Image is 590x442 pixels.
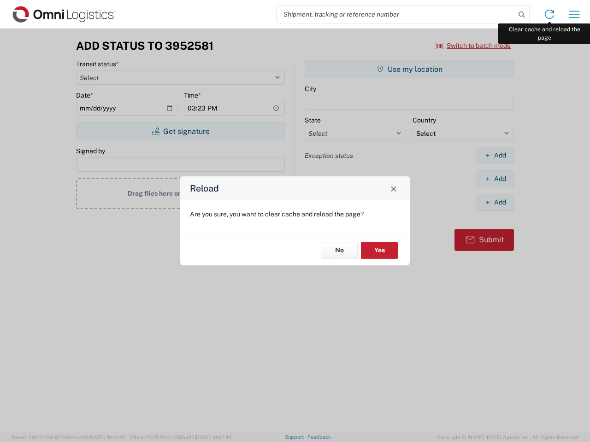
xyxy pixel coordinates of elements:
input: Shipment, tracking or reference number [277,6,515,23]
button: No [321,242,358,259]
button: Close [387,182,400,195]
h4: Reload [190,182,219,195]
p: Are you sure, you want to clear cache and reload the page? [190,210,400,218]
button: Yes [361,242,398,259]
